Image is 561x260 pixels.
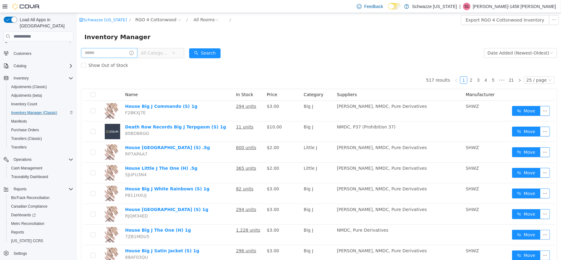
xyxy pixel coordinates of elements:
span: SHWZ [389,235,402,240]
span: Reports [9,229,73,236]
button: icon: ellipsis [463,238,473,247]
button: Reports [11,185,29,193]
span: 7ZB1MDU5 [48,221,72,226]
span: Dashboards [9,211,73,219]
u: 294 units [159,91,179,96]
span: [PERSON_NAME], NMDC, Pure Derivatives [260,91,350,96]
span: Canadian Compliance [9,203,73,210]
span: Customers [11,49,73,57]
span: Adjustments (Classic) [11,84,47,89]
p: Schwazze [US_STATE] [412,3,457,10]
div: 25 / page [449,64,470,71]
span: RP7APAA7 [48,139,71,144]
button: Reports [1,185,76,193]
span: Transfers [11,145,26,150]
button: icon: ellipsis [463,114,473,124]
a: Purchase Orders [9,126,42,134]
span: $3.00 [190,91,202,96]
span: Cash Management [9,165,73,172]
span: Catalog [11,62,73,70]
span: Reports [14,187,26,192]
span: SHWZ [389,194,402,199]
u: 365 units [159,153,179,158]
i: icon: down [95,38,99,43]
input: Dark Mode [388,3,401,10]
i: icon: right [441,66,445,69]
span: Cash Management [11,166,42,171]
span: Operations [14,157,32,162]
u: 11 units [159,112,177,116]
a: Manifests [9,118,29,125]
span: Reports [11,230,24,235]
button: icon: ellipsis [463,176,473,185]
button: Transfers (Classic) [6,134,76,143]
span: 5JUFU3N4 [48,159,70,164]
span: $3.00 [190,173,202,178]
span: $2.00 [190,153,202,158]
span: Manufacturer [389,79,418,84]
button: Settings [1,249,76,258]
button: Inventory Count [6,100,76,108]
img: House Big J Commando (S) 1g hero shot [28,90,43,106]
span: [PERSON_NAME], NMDC, Pure Derivatives [260,235,350,240]
a: Death Row Records Big J Terpgasm (S) 1g [48,112,149,116]
span: Operations [11,156,73,163]
span: SHWZ [389,173,402,178]
i: icon: down [471,65,475,70]
button: Export RGO 4 Cottonwood Inventory [384,2,472,12]
span: Manifests [11,119,27,124]
button: icon: swapMove [435,196,463,206]
a: Customers [11,50,34,57]
div: Date Added (Newest-Oldest) [411,35,472,45]
a: Feedback [354,0,385,13]
button: BioTrack Reconciliation [6,193,76,202]
td: Big J [224,88,258,108]
a: Adjustments (Classic) [9,83,49,91]
li: 3 [398,63,405,71]
span: NMDC, P37 (Prohibition 37) [260,112,319,116]
span: P811HXUJ [48,180,70,185]
span: ••• [420,63,430,71]
img: House Little J Trap Island (S) .5g hero shot [28,132,43,147]
a: House Little J The One (H) .5g [48,153,120,158]
button: icon: ellipsis [472,2,482,12]
span: $3.00 [190,235,202,240]
button: icon: swapMove [435,155,463,165]
button: icon: ellipsis [463,93,473,103]
a: 4 [405,64,412,71]
a: 5 [413,64,420,71]
a: House Big J Commando (S) 1g [48,91,120,96]
td: Big J [224,170,258,191]
a: BioTrack Reconciliation [9,194,52,201]
a: icon: shopSchwazze [US_STATE] [2,5,50,9]
span: / [152,5,154,9]
span: [PERSON_NAME], NMDC, Pure Derivatives [260,173,350,178]
button: Purchase Orders [6,126,76,134]
button: icon: ellipsis [463,196,473,206]
span: Feedback [364,3,383,10]
button: Metrc Reconciliation [6,219,76,228]
button: icon: ellipsis [463,155,473,165]
u: 82 units [159,173,177,178]
a: 21 [430,64,439,71]
span: Inventory [14,76,29,81]
a: House Big J Satin Jacket (S) 1g [48,235,122,240]
span: Transfers (Classic) [9,135,73,142]
button: icon: swapMove [435,134,463,144]
span: Catalog [14,63,26,68]
span: Manifests [9,118,73,125]
li: 1 [383,63,390,71]
span: In Stock [159,79,176,84]
span: Customers [14,51,31,56]
a: House Big J The One (H) 1g [48,215,114,220]
li: Next Page [439,63,446,71]
li: Previous Page [376,63,383,71]
span: $10.00 [190,112,205,116]
a: Dashboards [9,211,38,219]
span: Inventory Manager (Classic) [9,109,73,116]
span: Adjustments (beta) [11,93,42,98]
button: Manifests [6,117,76,126]
button: Operations [1,155,76,164]
td: Little J [224,150,258,170]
